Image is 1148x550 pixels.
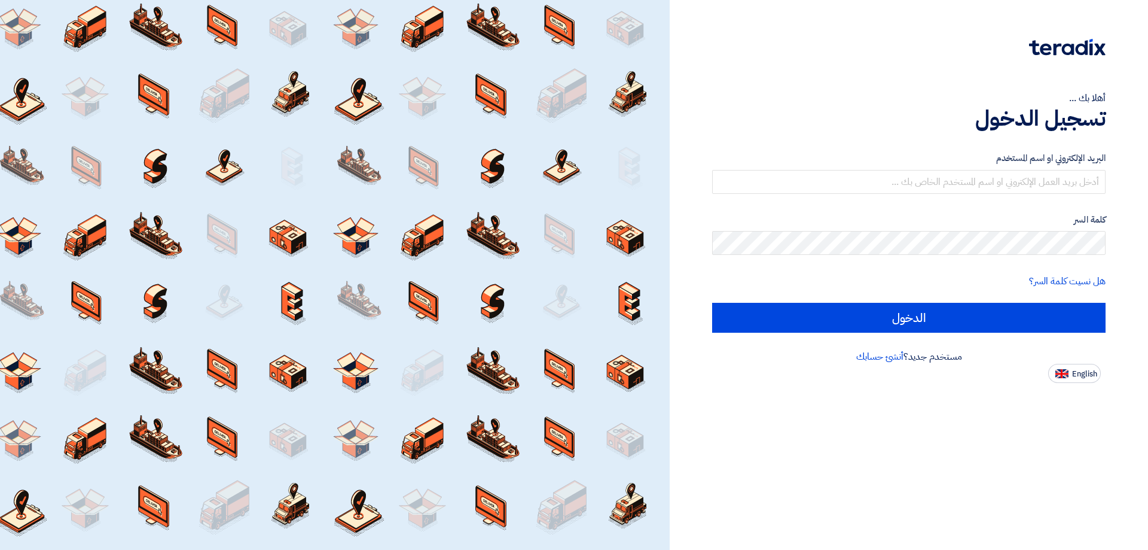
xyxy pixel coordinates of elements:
[1072,370,1097,378] span: English
[1029,274,1106,288] a: هل نسيت كلمة السر؟
[856,350,903,364] a: أنشئ حسابك
[1055,369,1068,378] img: en-US.png
[712,91,1106,105] div: أهلا بك ...
[712,105,1106,132] h1: تسجيل الدخول
[712,350,1106,364] div: مستخدم جديد؟
[712,213,1106,227] label: كلمة السر
[1029,39,1106,56] img: Teradix logo
[712,303,1106,333] input: الدخول
[712,151,1106,165] label: البريد الإلكتروني او اسم المستخدم
[1048,364,1101,383] button: English
[712,170,1106,194] input: أدخل بريد العمل الإلكتروني او اسم المستخدم الخاص بك ...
